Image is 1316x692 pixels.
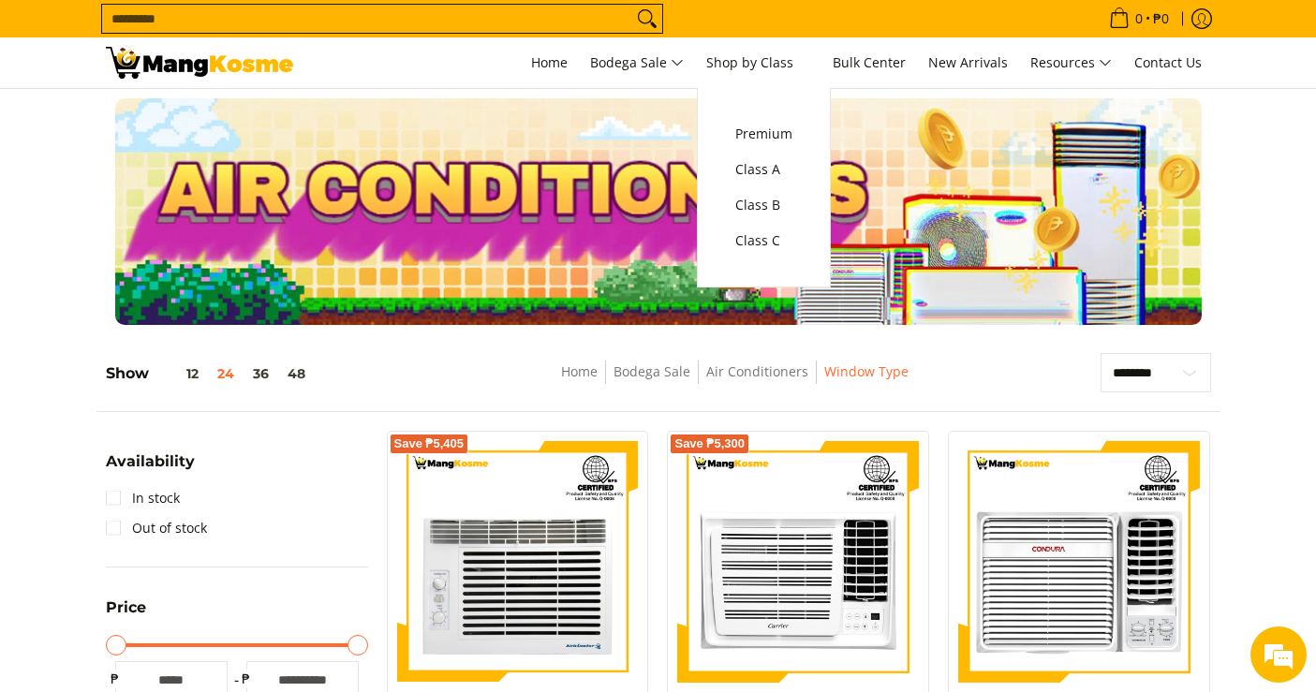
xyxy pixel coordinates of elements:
[614,362,690,380] a: Bodega Sale
[824,361,909,384] span: Window Type
[735,229,792,253] span: Class C
[706,52,810,75] span: Shop by Class
[397,441,639,683] img: Kelvinator 0.75 HP Deluxe Eco, Window-Type Air Conditioner (Class A)
[1030,52,1112,75] span: Resources
[697,37,820,88] a: Shop by Class
[106,670,125,688] span: ₱
[561,362,598,380] a: Home
[677,441,919,683] img: Carrier 1.00 HP Remote Window-Type Compact Inverter Air Conditioner (Premium)
[278,366,315,381] button: 48
[106,513,207,543] a: Out of stock
[1125,37,1211,88] a: Contact Us
[632,5,662,33] button: Search
[1150,12,1172,25] span: ₱0
[1103,8,1175,29] span: •
[106,454,195,469] span: Availability
[726,152,802,187] a: Class A
[106,454,195,483] summary: Open
[394,438,465,449] span: Save ₱5,405
[244,366,278,381] button: 36
[106,600,146,629] summary: Open
[106,483,180,513] a: In stock
[590,52,684,75] span: Bodega Sale
[958,441,1200,683] img: Condura 1.00 HP Deluxe 6X Series, Window-Type Air Conditioner (Premium)
[726,223,802,258] a: Class C
[522,37,577,88] a: Home
[919,37,1017,88] a: New Arrivals
[735,158,792,182] span: Class A
[106,600,146,615] span: Price
[726,116,802,152] a: Premium
[1021,37,1121,88] a: Resources
[312,37,1211,88] nav: Main Menu
[237,670,256,688] span: ₱
[726,187,802,223] a: Class B
[735,123,792,146] span: Premium
[706,362,808,380] a: Air Conditioners
[149,366,208,381] button: 12
[1134,53,1202,71] span: Contact Us
[208,366,244,381] button: 24
[433,361,1037,403] nav: Breadcrumbs
[106,364,315,383] h5: Show
[674,438,745,449] span: Save ₱5,300
[735,194,792,217] span: Class B
[106,47,293,79] img: Bodega Sale Aircon l Mang Kosme: Home Appliances Warehouse Sale Window Type
[581,37,693,88] a: Bodega Sale
[1132,12,1146,25] span: 0
[823,37,915,88] a: Bulk Center
[531,53,568,71] span: Home
[928,53,1008,71] span: New Arrivals
[833,53,906,71] span: Bulk Center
